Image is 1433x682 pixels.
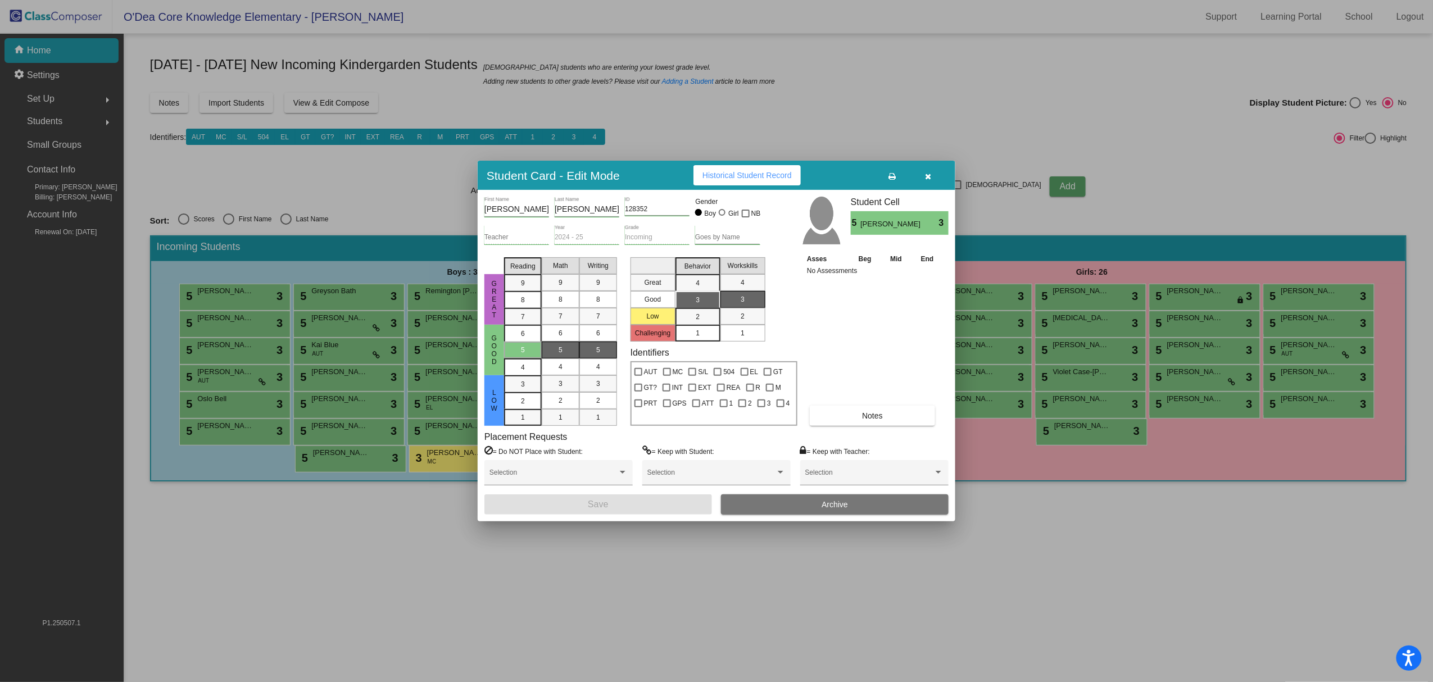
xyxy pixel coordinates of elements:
[673,365,683,379] span: MC
[756,381,761,394] span: R
[596,294,600,304] span: 8
[521,295,525,305] span: 8
[773,365,783,379] span: GT
[596,345,600,355] span: 5
[741,328,745,338] span: 1
[849,253,881,265] th: Beg
[776,381,781,394] span: M
[644,397,657,410] span: PRT
[559,328,563,338] span: 6
[912,253,944,265] th: End
[702,397,714,410] span: ATT
[698,381,711,394] span: EXT
[728,261,758,271] span: Workskills
[729,397,733,410] span: 1
[596,328,600,338] span: 6
[521,345,525,355] span: 5
[484,494,712,515] button: Save
[693,165,801,185] button: Historical Student Record
[698,365,708,379] span: S/L
[484,431,568,442] label: Placement Requests
[521,278,525,288] span: 9
[786,397,790,410] span: 4
[741,294,745,304] span: 3
[684,261,711,271] span: Behavior
[553,261,568,271] span: Math
[588,499,608,509] span: Save
[810,406,935,426] button: Notes
[559,379,563,389] span: 3
[596,395,600,406] span: 2
[596,412,600,422] span: 1
[631,347,669,358] label: Identifiers
[644,381,657,394] span: GT?
[521,312,525,322] span: 7
[939,216,949,230] span: 3
[800,445,870,457] label: = Keep with Teacher:
[625,234,690,242] input: grade
[695,234,760,242] input: goes by name
[696,278,700,288] span: 4
[673,397,687,410] span: GPS
[696,295,700,305] span: 3
[644,365,657,379] span: AUT
[696,328,700,338] span: 1
[696,312,700,322] span: 2
[487,169,620,183] h3: Student Card - Edit Mode
[559,278,563,288] span: 9
[723,365,734,379] span: 504
[489,334,500,366] span: Good
[741,278,745,288] span: 4
[727,381,741,394] span: REA
[596,311,600,321] span: 7
[521,329,525,339] span: 6
[521,379,525,389] span: 3
[559,412,563,422] span: 1
[862,411,883,420] span: Notes
[767,397,771,410] span: 3
[555,234,619,242] input: year
[521,396,525,406] span: 2
[484,445,583,457] label: = Do NOT Place with Student:
[484,234,549,242] input: teacher
[521,412,525,422] span: 1
[559,362,563,372] span: 4
[881,253,912,265] th: Mid
[804,265,944,276] td: No Assessments
[702,171,792,180] span: Historical Student Record
[721,494,949,515] button: Archive
[822,500,848,509] span: Archive
[751,207,761,220] span: NB
[704,208,717,219] div: Boy
[748,397,752,410] span: 2
[596,278,600,288] span: 9
[510,261,536,271] span: Reading
[851,216,860,230] span: 5
[489,389,500,412] span: Low
[559,311,563,321] span: 7
[695,197,760,207] mat-label: Gender
[588,261,609,271] span: Writing
[625,206,690,213] input: Enter ID
[860,219,923,230] span: [PERSON_NAME]
[741,311,745,321] span: 2
[750,365,759,379] span: EL
[559,395,563,406] span: 2
[804,253,849,265] th: Asses
[596,362,600,372] span: 4
[559,345,563,355] span: 5
[596,379,600,389] span: 3
[728,208,739,219] div: Girl
[489,280,500,319] span: Great
[851,197,949,207] h3: Student Cell
[521,362,525,372] span: 4
[672,381,683,394] span: INT
[559,294,563,304] span: 8
[642,445,714,457] label: = Keep with Student:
